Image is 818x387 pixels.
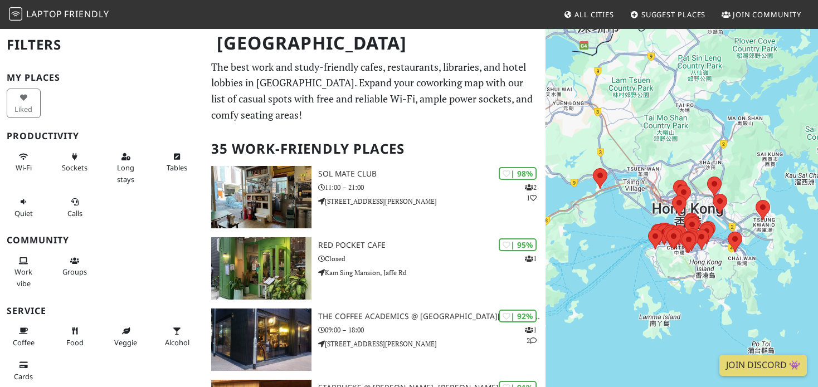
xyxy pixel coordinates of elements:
button: Veggie [109,322,143,351]
span: Quiet [14,208,33,218]
h3: The Coffee Academics @ [GEOGRAPHIC_DATA][PERSON_NAME] [318,312,546,321]
div: | 92% [499,310,537,322]
div: | 98% [499,167,537,180]
h3: Service [7,306,198,316]
span: Laptop [26,8,62,20]
button: Sockets [58,148,92,177]
span: Friendly [64,8,109,20]
button: Cards [7,356,41,385]
a: Suggest Places [626,4,710,25]
span: Alcohol [165,337,189,347]
a: The Coffee Academics @ Sai Yuen Lane | 92% 12 The Coffee Academics @ [GEOGRAPHIC_DATA][PERSON_NAM... [204,308,546,371]
p: 1 [525,253,537,264]
span: Suggest Places [641,9,706,19]
span: Credit cards [14,371,33,381]
p: Kam Sing Mansion, Jaffe Rd [318,267,546,278]
span: People working [14,267,32,288]
button: Wi-Fi [7,148,41,177]
button: Alcohol [160,322,194,351]
div: | 95% [499,238,537,251]
span: Work-friendly tables [167,163,187,173]
span: Video/audio calls [67,208,82,218]
p: 11:00 – 21:00 [318,182,546,193]
h3: SOL Mate Club [318,169,546,179]
p: 1 2 [525,325,537,346]
h3: Red Pocket Cafe [318,241,546,250]
h2: Filters [7,28,198,62]
button: Long stays [109,148,143,188]
button: Coffee [7,322,41,351]
p: [STREET_ADDRESS][PERSON_NAME] [318,339,546,349]
p: [STREET_ADDRESS][PERSON_NAME] [318,196,546,207]
span: Power sockets [62,163,87,173]
h3: Productivity [7,131,198,141]
button: Calls [58,193,92,222]
button: Tables [160,148,194,177]
img: Red Pocket Cafe [211,237,311,300]
h1: [GEOGRAPHIC_DATA] [208,28,543,58]
span: Group tables [62,267,87,277]
button: Groups [58,252,92,281]
span: Long stays [117,163,134,184]
button: Work vibe [7,252,41,292]
span: Veggie [114,337,137,347]
p: Closed [318,253,546,264]
button: Food [58,322,92,351]
p: 2 1 [525,182,537,203]
h3: My Places [7,72,198,83]
a: SOL Mate Club | 98% 21 SOL Mate Club 11:00 – 21:00 [STREET_ADDRESS][PERSON_NAME] [204,166,546,228]
a: LaptopFriendly LaptopFriendly [9,5,109,25]
a: Join Community [717,4,806,25]
span: All Cities [574,9,614,19]
img: SOL Mate Club [211,166,311,228]
span: Stable Wi-Fi [16,163,32,173]
a: Red Pocket Cafe | 95% 1 Red Pocket Cafe Closed Kam Sing Mansion, Jaffe Rd [204,237,546,300]
span: Coffee [13,337,35,347]
p: 09:00 – 18:00 [318,325,546,335]
h2: 35 Work-Friendly Places [211,132,539,166]
h3: Community [7,235,198,246]
p: The best work and study-friendly cafes, restaurants, libraries, and hotel lobbies in [GEOGRAPHIC_... [211,59,539,123]
img: The Coffee Academics @ Sai Yuen Lane [211,308,311,371]
span: Food [66,337,84,347]
a: Join Discord 👾 [719,355,807,376]
button: Quiet [7,193,41,222]
span: Join Community [733,9,801,19]
a: All Cities [559,4,619,25]
img: LaptopFriendly [9,7,22,21]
